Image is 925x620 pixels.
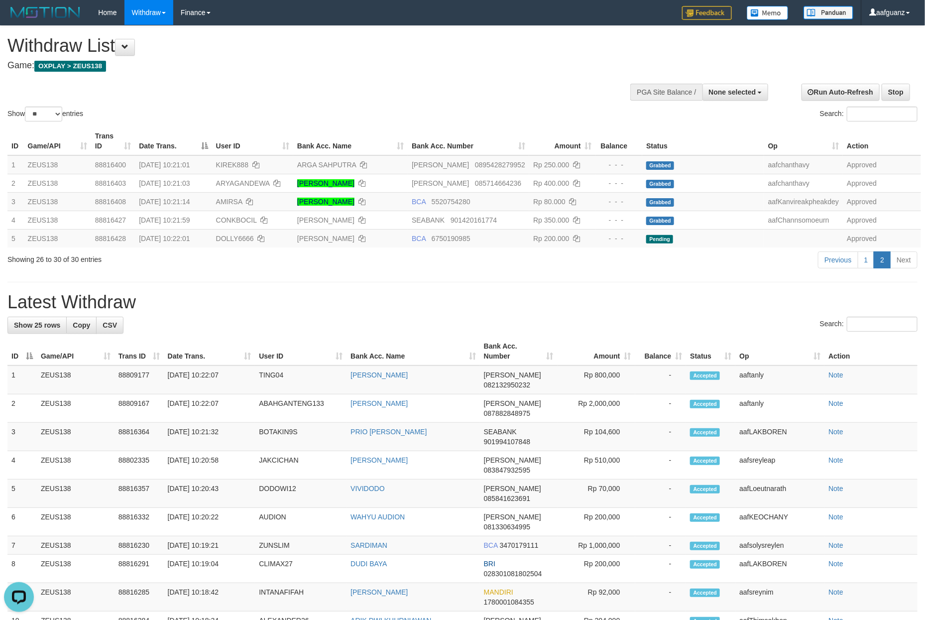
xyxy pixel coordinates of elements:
a: Stop [882,84,910,101]
td: AUDION [255,508,347,536]
td: 88809177 [115,366,164,394]
td: 4 [7,211,24,229]
span: SEABANK [412,216,445,224]
td: 4 [7,451,37,480]
td: - [635,508,687,536]
a: 2 [874,251,891,268]
span: KIREK888 [216,161,248,169]
th: User ID: activate to sort column ascending [255,337,347,366]
th: Action [824,337,918,366]
span: [PERSON_NAME] [484,513,541,521]
span: Accepted [690,485,720,494]
td: 1 [7,366,37,394]
td: ZEUS138 [37,536,115,555]
span: Accepted [690,457,720,465]
div: Showing 26 to 30 of 30 entries [7,250,378,264]
td: Approved [843,155,921,174]
td: Rp 1,000,000 [558,536,635,555]
a: 1 [858,251,875,268]
label: Show entries [7,107,83,122]
td: [DATE] 10:19:21 [164,536,255,555]
a: [PERSON_NAME] [350,399,408,407]
td: Rp 800,000 [558,366,635,394]
th: Trans ID: activate to sort column ascending [91,127,135,155]
td: aafchanthavy [764,155,843,174]
th: Date Trans.: activate to sort column ascending [164,337,255,366]
td: aafKanvireakpheakdey [764,192,843,211]
span: Copy 085841623691 to clipboard [484,495,530,502]
span: Rp 200.000 [533,235,569,243]
td: Approved [843,192,921,211]
td: - [635,555,687,583]
span: Copy 901420161774 to clipboard [451,216,497,224]
span: [DATE] 10:22:01 [139,235,190,243]
span: Rp 350.000 [533,216,569,224]
td: 3 [7,423,37,451]
span: CSV [103,321,117,329]
span: Grabbed [646,198,674,207]
span: BCA [412,235,426,243]
td: BOTAKIN9S [255,423,347,451]
td: ZEUS138 [37,366,115,394]
th: Status: activate to sort column ascending [686,337,735,366]
td: 2 [7,174,24,192]
td: 2 [7,394,37,423]
td: 3 [7,192,24,211]
a: Note [828,588,843,596]
th: Op: activate to sort column ascending [764,127,843,155]
a: CSV [96,317,123,334]
th: Amount: activate to sort column ascending [529,127,595,155]
td: aafLAKBOREN [735,555,824,583]
td: Approved [843,211,921,229]
a: VIVIDODO [350,485,384,493]
a: Show 25 rows [7,317,67,334]
span: BCA [484,541,498,549]
h1: Withdraw List [7,36,607,56]
td: ZEUS138 [24,155,91,174]
td: 8 [7,555,37,583]
td: [DATE] 10:22:07 [164,394,255,423]
th: Status [642,127,764,155]
span: Copy [73,321,90,329]
label: Search: [820,317,918,332]
span: Accepted [690,372,720,380]
img: MOTION_logo.png [7,5,83,20]
td: INTANAFIFAH [255,583,347,612]
span: Copy 087882848975 to clipboard [484,409,530,417]
td: 88802335 [115,451,164,480]
span: Copy 083847932595 to clipboard [484,466,530,474]
a: Copy [66,317,97,334]
th: Bank Acc. Name: activate to sort column ascending [293,127,408,155]
td: Approved [843,229,921,248]
th: Op: activate to sort column ascending [735,337,824,366]
td: 6 [7,508,37,536]
th: Bank Acc. Name: activate to sort column ascending [347,337,480,366]
th: Trans ID: activate to sort column ascending [115,337,164,366]
td: ZEUS138 [37,394,115,423]
input: Search: [847,107,918,122]
span: Accepted [690,589,720,597]
span: DOLLY6666 [216,235,254,243]
a: SARDIMAN [350,541,387,549]
td: - [635,394,687,423]
a: WAHYU AUDION [350,513,405,521]
td: aafKEOCHANY [735,508,824,536]
span: [PERSON_NAME] [412,179,469,187]
td: 7 [7,536,37,555]
span: OXPLAY > ZEUS138 [34,61,106,72]
td: Rp 2,000,000 [558,394,635,423]
span: Copy 082132950232 to clipboard [484,381,530,389]
a: [PERSON_NAME] [297,216,354,224]
div: - - - [600,197,639,207]
td: - [635,583,687,612]
a: [PERSON_NAME] [350,588,408,596]
a: Note [828,428,843,436]
span: Accepted [690,428,720,437]
a: [PERSON_NAME] [297,235,354,243]
td: ZEUS138 [37,555,115,583]
td: 88816357 [115,480,164,508]
div: - - - [600,160,639,170]
span: Copy 5520754280 to clipboard [432,198,470,206]
td: ZEUS138 [37,480,115,508]
a: [PERSON_NAME] [350,456,408,464]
